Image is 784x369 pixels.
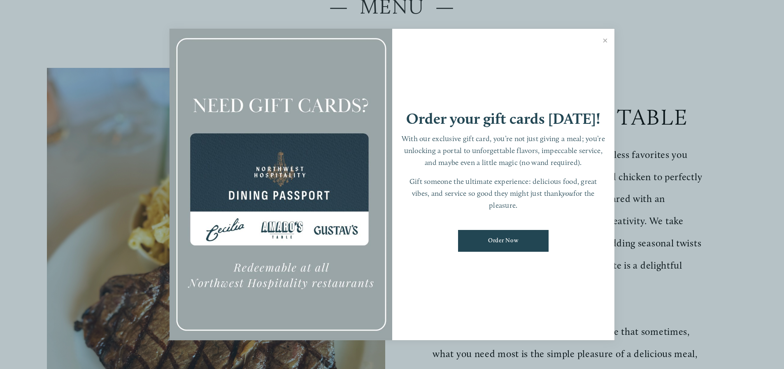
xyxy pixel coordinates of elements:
[562,189,573,197] em: you
[400,176,607,211] p: Gift someone the ultimate experience: delicious food, great vibes, and service so good they might...
[400,133,607,168] p: With our exclusive gift card, you’re not just giving a meal; you’re unlocking a portal to unforge...
[458,230,549,252] a: Order Now
[597,30,613,53] a: Close
[406,111,600,126] h1: Order your gift cards [DATE]!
